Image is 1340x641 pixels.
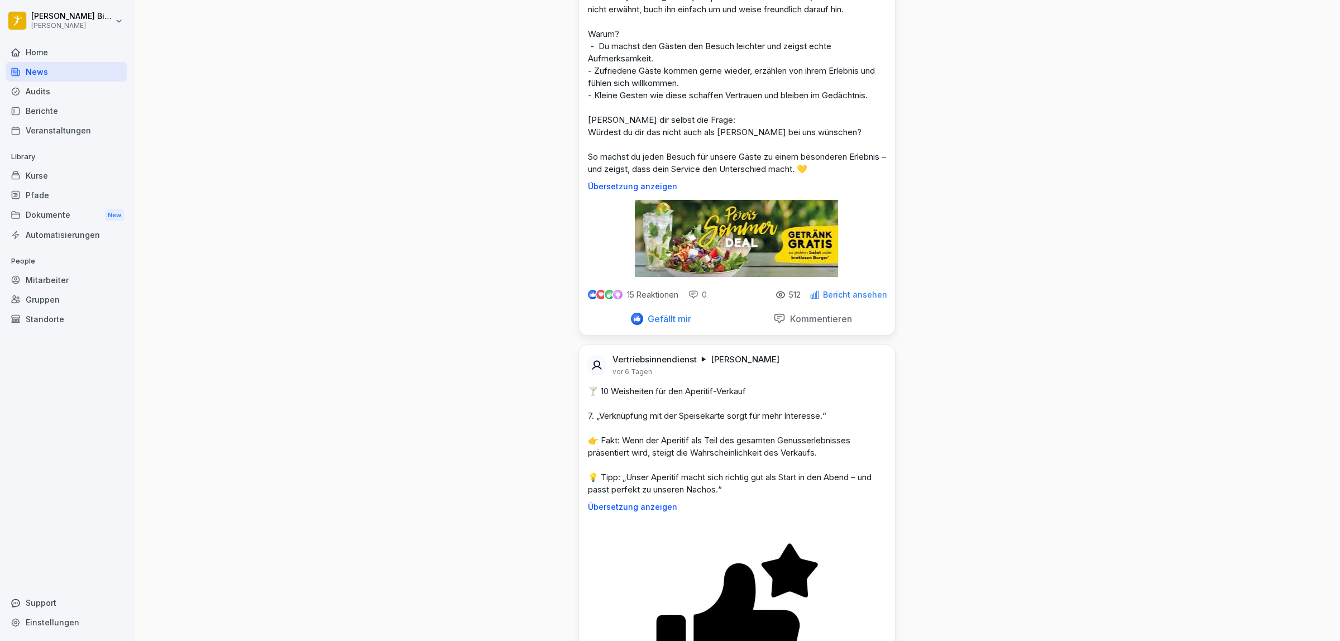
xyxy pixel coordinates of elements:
[6,121,127,140] a: Veranstaltungen
[6,613,127,632] a: Einstellungen
[627,290,678,299] p: 15 Reaktionen
[643,313,691,324] p: Gefällt mir
[6,62,127,82] a: News
[6,309,127,329] a: Standorte
[612,354,697,365] p: Vertriebsinnendienst
[6,101,127,121] a: Berichte
[6,290,127,309] a: Gruppen
[6,252,127,270] p: People
[588,182,886,191] p: Übersetzung anzeigen
[688,289,707,300] div: 0
[6,166,127,185] a: Kurse
[597,290,605,299] img: love
[789,290,801,299] p: 512
[588,385,886,496] p: 🍸 10 Weisheiten für den Aperitif-Verkauf 7. „Verknüpfung mit der Speisekarte sorgt für mehr Inter...
[605,290,614,299] img: celebrate
[711,354,779,365] p: [PERSON_NAME]
[6,42,127,62] a: Home
[612,367,652,376] p: vor 6 Tagen
[588,503,886,511] p: Übersetzung anzeigen
[823,290,887,299] p: Bericht ansehen
[6,225,127,245] a: Automatisierungen
[31,12,113,21] p: [PERSON_NAME] Bierstedt
[786,313,852,324] p: Kommentieren
[635,200,839,277] img: kabs9lokwd5vbxdifu9nq50c.png
[6,82,127,101] a: Audits
[6,270,127,290] a: Mitarbeiter
[588,290,597,299] img: like
[6,593,127,613] div: Support
[6,148,127,166] p: Library
[613,290,623,300] img: inspiring
[6,205,127,226] div: Dokumente
[105,209,124,222] div: New
[6,185,127,205] a: Pfade
[31,22,113,30] p: [PERSON_NAME]
[6,205,127,226] a: DokumenteNew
